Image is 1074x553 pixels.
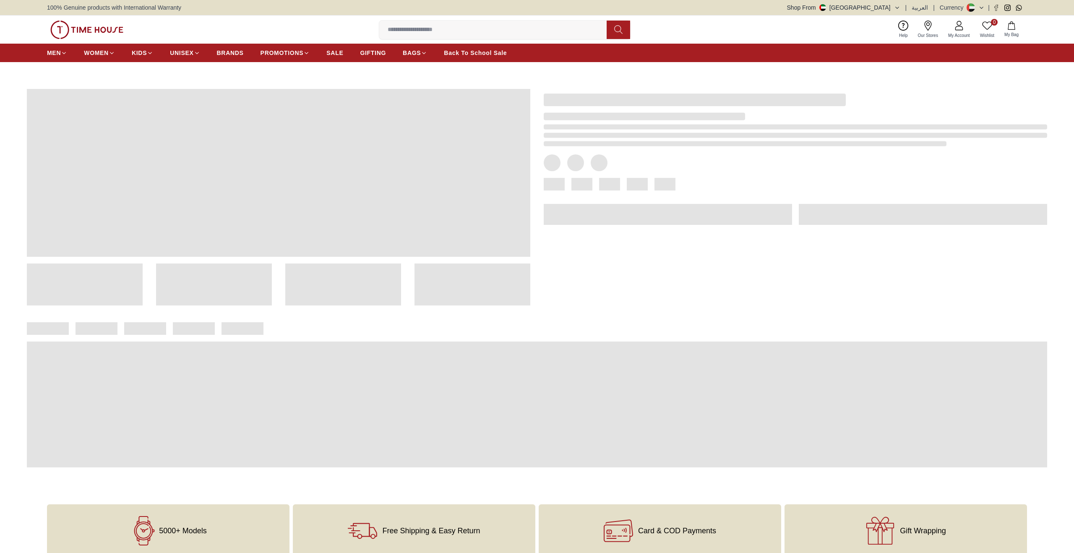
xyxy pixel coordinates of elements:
div: Currency [940,3,967,12]
a: PROMOTIONS [261,45,310,60]
a: Help [894,19,913,40]
span: SALE [326,49,343,57]
button: Shop From[GEOGRAPHIC_DATA] [787,3,900,12]
a: Facebook [993,5,999,11]
a: GIFTING [360,45,386,60]
button: My Bag [999,20,1024,39]
span: 100% Genuine products with International Warranty [47,3,181,12]
a: SALE [326,45,343,60]
a: 0Wishlist [975,19,999,40]
img: ... [50,21,123,39]
span: Card & COD Payments [638,527,716,535]
span: Help [896,32,911,39]
a: MEN [47,45,67,60]
span: | [988,3,990,12]
span: | [905,3,907,12]
span: WOMEN [84,49,109,57]
span: 5000+ Models [159,527,207,535]
img: United Arab Emirates [819,4,826,11]
a: Whatsapp [1016,5,1022,11]
span: My Account [945,32,973,39]
span: KIDS [132,49,147,57]
span: Free Shipping & Easy Return [382,527,480,535]
span: My Bag [1001,31,1022,38]
button: العربية [912,3,928,12]
a: WOMEN [84,45,115,60]
span: MEN [47,49,61,57]
a: UNISEX [170,45,200,60]
a: Back To School Sale [444,45,507,60]
a: BAGS [403,45,427,60]
span: PROMOTIONS [261,49,304,57]
a: Instagram [1004,5,1011,11]
span: GIFTING [360,49,386,57]
a: BRANDS [217,45,244,60]
span: Gift Wrapping [900,527,946,535]
a: KIDS [132,45,153,60]
span: UNISEX [170,49,193,57]
span: BRANDS [217,49,244,57]
span: Back To School Sale [444,49,507,57]
span: | [933,3,935,12]
span: Wishlist [977,32,998,39]
span: BAGS [403,49,421,57]
span: 0 [991,19,998,26]
span: Our Stores [915,32,941,39]
a: Our Stores [913,19,943,40]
